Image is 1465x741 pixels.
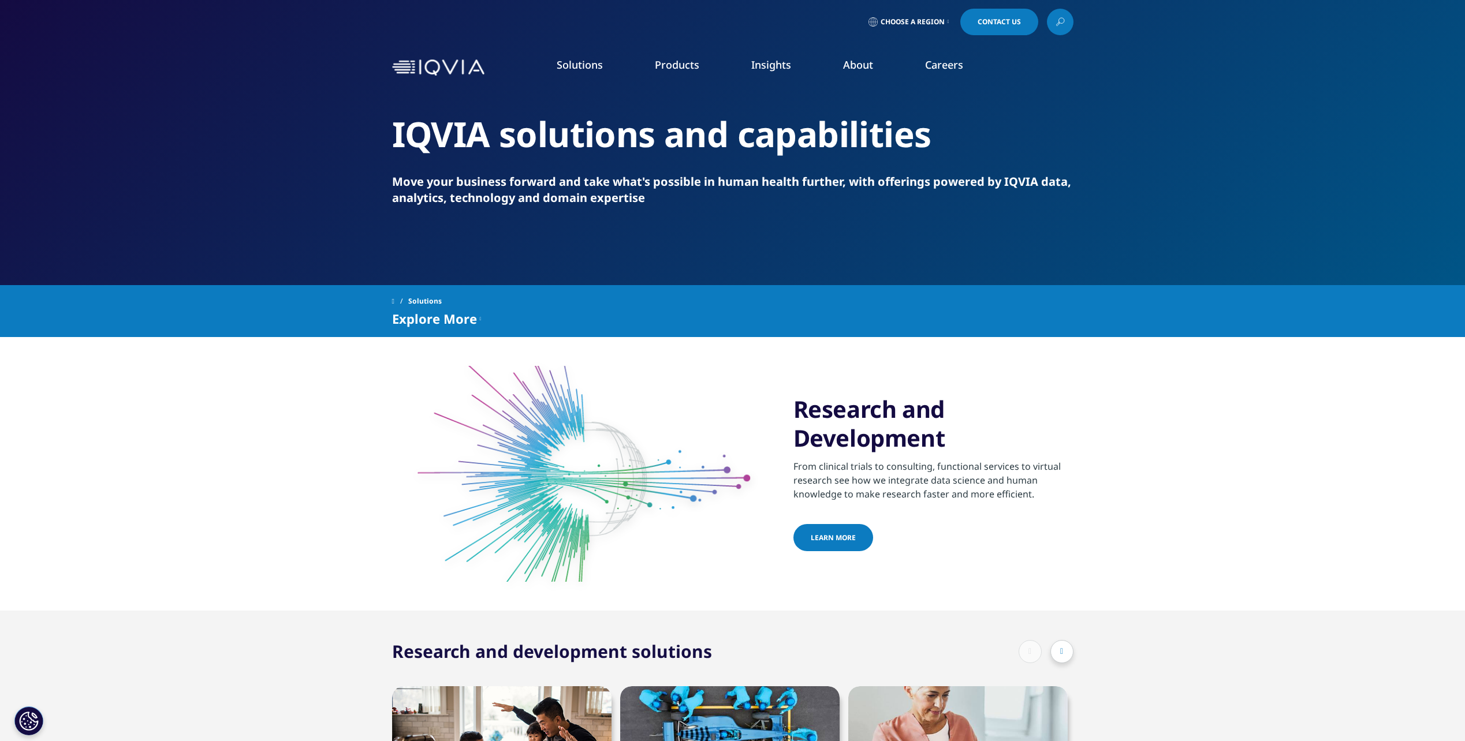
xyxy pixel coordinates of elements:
span: Choose a Region [881,17,945,27]
a: About [843,58,873,72]
img: IQVIA Healthcare Information Technology and Pharma Clinical Research Company [392,59,484,76]
p: Move your business forward and take what's possible in human health further, with offerings power... [392,174,1073,206]
a: Products [655,58,699,72]
a: Contact Us [960,9,1038,35]
div: From clinical trials to consulting, functional services to virtual research see how we integrate ... [793,452,1073,501]
a: Careers [925,58,963,72]
a: Learn more [793,524,873,551]
a: Insights [751,58,791,72]
span: Learn more [811,533,856,542]
a: Solutions [557,58,603,72]
h3: Research and Development [793,395,1073,452]
span: Explore More [392,312,477,325]
span: Contact Us [978,18,1021,25]
span: Solutions [408,291,442,312]
h2: Research and development solutions [392,639,712,663]
nav: Primary [489,40,1073,95]
h2: IQVIA solutions and capabilities [392,113,1073,156]
button: Cookies Settings [14,706,43,735]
